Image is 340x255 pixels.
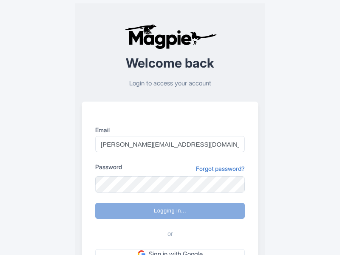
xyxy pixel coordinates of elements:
img: logo-ab69f6fb50320c5b225c76a69d11143b.png [122,24,218,49]
a: Forgot password? [196,164,245,173]
input: you@example.com [95,136,245,152]
label: Email [95,125,245,134]
input: Logging in... [95,203,245,219]
h2: Welcome back [82,56,258,70]
p: Login to access your account [82,79,258,88]
label: Password [95,162,122,171]
span: or [167,229,173,239]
